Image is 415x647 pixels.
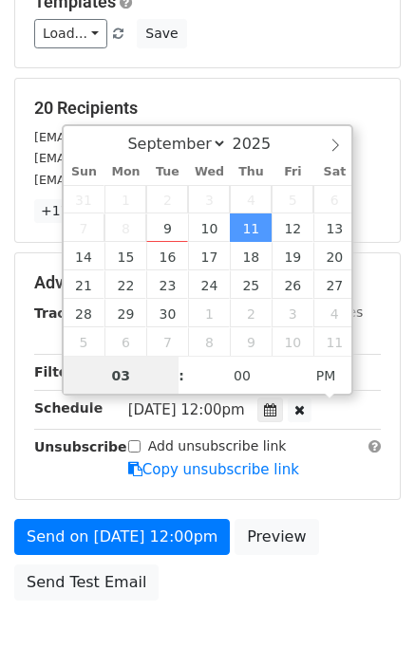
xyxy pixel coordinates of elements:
[146,185,188,213] span: September 2, 2025
[34,439,127,454] strong: Unsubscribe
[64,166,105,178] span: Sun
[320,556,415,647] iframe: Chat Widget
[188,270,230,299] span: September 24, 2025
[188,327,230,356] span: October 8, 2025
[34,173,246,187] small: [EMAIL_ADDRESS][DOMAIN_NAME]
[34,364,83,379] strong: Filters
[34,272,381,293] h5: Advanced
[34,19,107,48] a: Load...
[128,401,245,418] span: [DATE] 12:00pm
[230,185,272,213] span: September 4, 2025
[313,166,355,178] span: Sat
[184,357,300,395] input: Minute
[104,299,146,327] span: September 29, 2025
[146,270,188,299] span: September 23, 2025
[104,327,146,356] span: October 6, 2025
[188,166,230,178] span: Wed
[272,299,313,327] span: October 3, 2025
[104,166,146,178] span: Mon
[313,242,355,270] span: September 20, 2025
[313,270,355,299] span: September 27, 2025
[104,213,146,242] span: September 8, 2025
[146,327,188,356] span: October 7, 2025
[235,519,318,555] a: Preview
[227,135,295,153] input: Year
[272,185,313,213] span: September 5, 2025
[128,461,299,478] a: Copy unsubscribe link
[272,213,313,242] span: September 12, 2025
[230,166,272,178] span: Thu
[272,327,313,356] span: October 10, 2025
[64,213,105,242] span: September 7, 2025
[146,166,188,178] span: Tue
[188,299,230,327] span: October 1, 2025
[14,564,159,601] a: Send Test Email
[313,299,355,327] span: October 4, 2025
[34,98,381,119] h5: 20 Recipients
[313,213,355,242] span: September 13, 2025
[146,213,188,242] span: September 9, 2025
[230,242,272,270] span: September 18, 2025
[188,213,230,242] span: September 10, 2025
[188,185,230,213] span: September 3, 2025
[179,357,184,395] span: :
[300,357,352,395] span: Click to toggle
[34,199,114,223] a: +17 more
[146,242,188,270] span: September 16, 2025
[64,357,179,395] input: Hour
[148,436,287,456] label: Add unsubscribe link
[230,299,272,327] span: October 2, 2025
[64,242,105,270] span: September 14, 2025
[272,166,313,178] span: Fri
[230,327,272,356] span: October 9, 2025
[34,400,103,416] strong: Schedule
[64,327,105,356] span: October 5, 2025
[146,299,188,327] span: September 30, 2025
[313,327,355,356] span: October 11, 2025
[104,270,146,299] span: September 22, 2025
[14,519,230,555] a: Send on [DATE] 12:00pm
[313,185,355,213] span: September 6, 2025
[34,151,246,165] small: [EMAIL_ADDRESS][DOMAIN_NAME]
[64,270,105,299] span: September 21, 2025
[230,270,272,299] span: September 25, 2025
[34,305,98,321] strong: Tracking
[64,185,105,213] span: August 31, 2025
[34,130,246,144] small: [EMAIL_ADDRESS][DOMAIN_NAME]
[272,270,313,299] span: September 26, 2025
[64,299,105,327] span: September 28, 2025
[230,213,272,242] span: September 11, 2025
[104,185,146,213] span: September 1, 2025
[137,19,186,48] button: Save
[272,242,313,270] span: September 19, 2025
[188,242,230,270] span: September 17, 2025
[104,242,146,270] span: September 15, 2025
